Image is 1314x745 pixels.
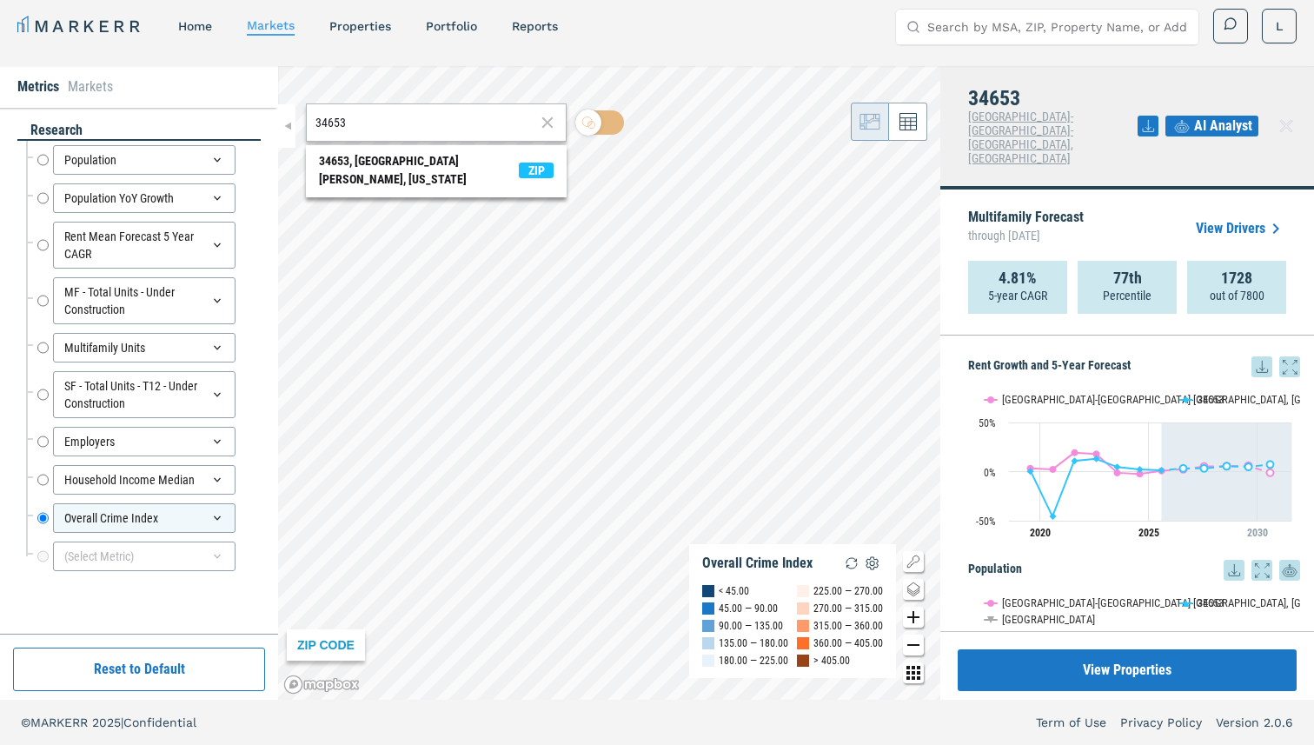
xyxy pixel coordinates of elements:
[968,110,1073,165] span: [GEOGRAPHIC_DATA]-[GEOGRAPHIC_DATA]-[GEOGRAPHIC_DATA], [GEOGRAPHIC_DATA]
[53,427,236,456] div: Employers
[968,377,1300,551] div: Rent Growth and 5-Year Forecast. Highcharts interactive chart.
[903,579,924,600] button: Change style map button
[329,19,391,33] a: properties
[927,10,1188,44] input: Search by MSA, ZIP, Property Name, or Address
[958,649,1297,691] button: View Properties
[1267,461,1274,468] path: Monday, 29 Jul, 20:00, 7.23. 34653.
[1050,513,1057,520] path: Wednesday, 29 Jul, 20:00, -45.68. 34653.
[53,503,236,533] div: Overall Crime Index
[1180,461,1274,471] g: 34653, line 4 of 4 with 5 data points.
[17,14,143,38] a: MARKERR
[968,560,1300,581] h5: Population
[1196,218,1286,239] a: View Drivers
[53,183,236,213] div: Population YoY Growth
[813,635,883,652] div: 360.00 — 405.00
[1050,466,1057,473] path: Wednesday, 29 Jul, 20:00, 2.22. Tampa-St. Petersburg-Clearwater, FL.
[315,114,535,132] input: Search by MSA or ZIP Code
[903,635,924,655] button: Zoom out map button
[1198,393,1224,406] text: 34653
[813,582,883,600] div: 225.00 — 270.00
[903,551,924,572] button: Show/Hide Legend Map Button
[968,356,1300,377] h5: Rent Growth and 5-Year Forecast
[426,19,477,33] a: Portfolio
[903,607,924,628] button: Zoom in map button
[1247,527,1268,539] tspan: 2030
[1216,714,1293,731] a: Version 2.0.6
[1224,462,1231,469] path: Saturday, 29 Jul, 20:00, 5.47. 34653.
[92,715,123,729] span: 2025 |
[1113,269,1142,287] strong: 77th
[979,417,996,429] text: 50%
[1138,527,1159,539] tspan: 2025
[53,145,236,175] div: Population
[1137,466,1144,473] path: Monday, 29 Jul, 20:00, 2.21. 34653.
[1158,467,1165,474] path: Tuesday, 29 Jul, 20:00, 1.31. 34653.
[123,715,196,729] span: Confidential
[813,652,850,669] div: > 405.00
[841,553,862,574] img: Reload Legend
[68,76,113,97] li: Markets
[985,382,1162,396] button: Show Tampa-St. Petersburg-Clearwater, FL
[702,555,813,572] div: Overall Crime Index
[984,467,996,479] text: 0%
[512,19,558,33] a: reports
[53,277,236,324] div: MF - Total Units - Under Construction
[1221,269,1252,287] strong: 1728
[1201,465,1208,472] path: Thursday, 29 Jul, 20:00, 3.32. 34653.
[53,465,236,495] div: Household Income Median
[519,163,554,178] span: ZIP
[976,516,996,528] text: -50%
[968,87,1138,110] h4: 34653
[287,629,365,661] div: ZIP CODE
[719,652,788,669] div: 180.00 — 225.00
[319,152,519,189] div: 34653, [GEOGRAPHIC_DATA][PERSON_NAME], [US_STATE]
[178,19,212,33] a: home
[1210,287,1264,304] p: out of 7800
[1002,613,1095,626] text: [GEOGRAPHIC_DATA]
[813,600,883,617] div: 270.00 — 315.00
[999,269,1037,287] strong: 4.81%
[862,553,883,574] img: Settings
[283,675,360,695] a: Mapbox logo
[1276,17,1283,35] span: L
[968,224,1084,247] span: through [DATE]
[719,635,788,652] div: 135.00 — 180.00
[53,542,236,571] div: (Select Metric)
[1198,596,1224,609] text: 34653
[1072,457,1078,464] path: Thursday, 29 Jul, 20:00, 10.87. 34653.
[813,617,883,635] div: 315.00 — 360.00
[1180,382,1225,396] button: Show 34653
[278,66,940,700] canvas: Map
[21,715,30,729] span: ©
[1030,527,1051,539] tspan: 2020
[306,148,567,193] span: Search Bar Suggestion Item: 34653, New Port Richey, Florida
[53,222,236,269] div: Rent Mean Forecast 5 Year CAGR
[968,210,1084,247] p: Multifamily Forecast
[1036,714,1106,731] a: Term of Use
[247,18,295,32] a: markets
[719,582,749,600] div: < 45.00
[988,287,1047,304] p: 5-year CAGR
[1267,469,1274,476] path: Monday, 29 Jul, 20:00, -1.13. Tampa-St. Petersburg-Clearwater, FL.
[13,648,265,691] button: Reset to Default
[17,76,59,97] li: Metrics
[17,121,261,141] div: research
[1245,463,1252,470] path: Sunday, 29 Jul, 20:00, 4.78. 34653.
[1027,468,1034,475] path: Monday, 29 Jul, 20:00, 0.31. 34653.
[1120,714,1202,731] a: Privacy Policy
[719,617,783,635] div: 90.00 — 135.00
[1093,456,1100,462] path: Friday, 29 Jul, 20:00, 13.04. 34653.
[1165,116,1258,136] button: AI Analyst
[1262,9,1297,43] button: L
[1194,116,1252,136] span: AI Analyst
[53,371,236,418] div: SF - Total Units - T12 - Under Construction
[719,600,778,617] div: 45.00 — 90.00
[30,715,92,729] span: MARKERR
[1180,465,1187,472] path: Wednesday, 29 Jul, 20:00, 3.28. 34653.
[53,333,236,363] div: Multifamily Units
[903,662,924,683] button: Other options map button
[1114,463,1121,470] path: Saturday, 29 Jul, 20:00, 4.56. 34653.
[968,377,1300,551] svg: Interactive chart
[1103,287,1151,304] p: Percentile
